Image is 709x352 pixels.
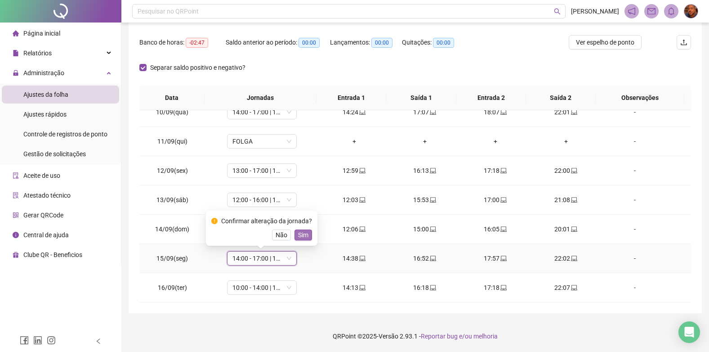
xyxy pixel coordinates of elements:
[139,86,205,110] th: Data
[608,224,661,234] div: -
[397,283,453,293] div: 16:18
[538,136,594,146] div: +
[499,109,507,115] span: laptop
[538,166,594,176] div: 22:00
[155,226,189,233] span: 14/09(dom)
[608,253,661,263] div: -
[429,226,436,232] span: laptop
[326,253,382,263] div: 14:38
[326,283,382,293] div: 14:13
[326,166,382,176] div: 12:59
[628,7,636,15] span: notification
[226,37,330,48] div: Saldo anterior ao período:
[608,107,661,117] div: -
[13,252,19,258] span: gift
[157,138,187,145] span: 11/09(qui)
[23,150,86,158] span: Gestão de solicitações
[397,166,453,176] div: 16:13
[678,321,700,343] div: Open Intercom Messenger
[326,195,382,205] div: 12:03
[576,37,634,47] span: Ver espelho de ponto
[156,196,188,203] span: 13/09(sáb)
[433,38,454,48] span: 00:00
[397,253,453,263] div: 16:52
[211,218,218,224] span: exclamation-circle
[330,37,402,48] div: Lançamentos:
[608,166,661,176] div: -
[397,195,453,205] div: 15:53
[538,283,594,293] div: 22:07
[467,253,523,263] div: 17:57
[570,197,577,203] span: laptop
[23,30,60,37] span: Página inicial
[221,216,312,226] div: Confirmar alteração da jornada?
[23,111,67,118] span: Ajustes rápidos
[467,283,523,293] div: 17:18
[684,5,698,18] img: 94904
[379,333,398,340] span: Versão
[499,226,507,232] span: laptop
[570,167,577,174] span: laptop
[538,253,594,263] div: 22:02
[570,109,577,115] span: laptop
[157,167,188,174] span: 12/09(sex)
[570,284,577,291] span: laptop
[276,230,287,240] span: Não
[680,39,687,46] span: upload
[23,69,64,77] span: Administração
[358,255,366,262] span: laptop
[397,107,453,117] div: 17:07
[13,172,19,179] span: audit
[156,108,188,116] span: 10/09(qua)
[23,192,71,199] span: Atestado técnico
[23,91,68,98] span: Ajustes da folha
[13,70,19,76] span: lock
[569,35,642,50] button: Ver espelho de ponto
[317,86,386,110] th: Entrada 1
[386,86,456,110] th: Saída 1
[397,224,453,234] div: 15:00
[571,6,619,16] span: [PERSON_NAME]
[326,224,382,234] div: 12:06
[429,284,436,291] span: laptop
[23,172,60,179] span: Aceite de uso
[23,50,52,57] span: Relatórios
[608,283,661,293] div: -
[158,284,187,291] span: 16/09(ter)
[467,224,523,234] div: 16:05
[232,252,291,265] span: 14:00 - 17:00 | 17:15 - 20:00
[272,230,291,240] button: Não
[20,336,29,345] span: facebook
[429,167,436,174] span: laptop
[139,37,226,48] div: Banco de horas:
[608,195,661,205] div: -
[358,109,366,115] span: laptop
[358,167,366,174] span: laptop
[456,86,526,110] th: Entrada 2
[186,38,208,48] span: -02:47
[570,226,577,232] span: laptop
[371,38,392,48] span: 00:00
[299,38,320,48] span: 00:00
[467,107,523,117] div: 18:07
[554,8,561,15] span: search
[13,50,19,56] span: file
[499,197,507,203] span: laptop
[232,164,291,177] span: 13:00 - 17:00 | 18:00 - 22:00
[33,336,42,345] span: linkedin
[95,338,102,344] span: left
[421,333,498,340] span: Reportar bug e/ou melhoria
[467,195,523,205] div: 17:00
[232,135,291,148] span: FOLGA
[358,226,366,232] span: laptop
[499,284,507,291] span: laptop
[499,167,507,174] span: laptop
[467,166,523,176] div: 17:18
[647,7,655,15] span: mail
[23,251,82,258] span: Clube QR - Beneficios
[23,131,107,138] span: Controle de registros de ponto
[429,255,436,262] span: laptop
[121,320,709,352] footer: QRPoint © 2025 - 2.93.1 -
[13,192,19,199] span: solution
[147,63,249,72] span: Separar saldo positivo e negativo?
